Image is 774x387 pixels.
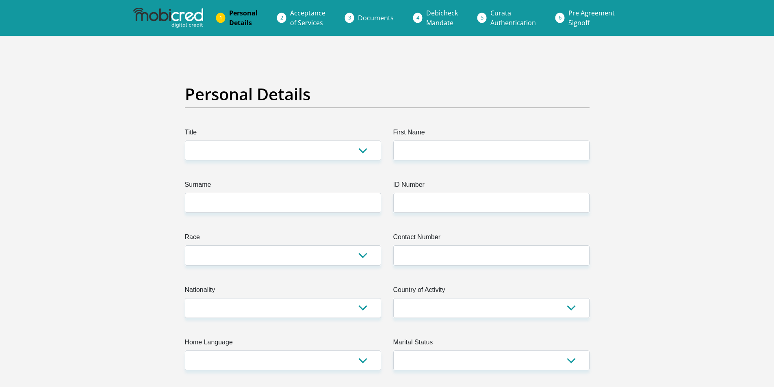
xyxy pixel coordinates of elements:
span: Documents [358,13,394,22]
label: Title [185,128,381,141]
span: Curata Authentication [490,9,536,27]
label: ID Number [393,180,590,193]
input: Surname [185,193,381,213]
a: CurataAuthentication [484,5,542,31]
span: Acceptance of Services [290,9,325,27]
label: First Name [393,128,590,141]
input: First Name [393,141,590,160]
span: Personal Details [229,9,258,27]
label: Nationality [185,285,381,298]
a: Acceptanceof Services [284,5,332,31]
input: Contact Number [393,245,590,265]
span: Pre Agreement Signoff [568,9,615,27]
img: mobicred logo [133,8,203,28]
a: DebicheckMandate [420,5,464,31]
label: Race [185,232,381,245]
label: Contact Number [393,232,590,245]
a: Pre AgreementSignoff [562,5,621,31]
a: Documents [351,10,400,26]
h2: Personal Details [185,84,590,104]
label: Surname [185,180,381,193]
label: Home Language [185,337,381,350]
input: ID Number [393,193,590,213]
span: Debicheck Mandate [426,9,458,27]
a: PersonalDetails [223,5,264,31]
label: Marital Status [393,337,590,350]
label: Country of Activity [393,285,590,298]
